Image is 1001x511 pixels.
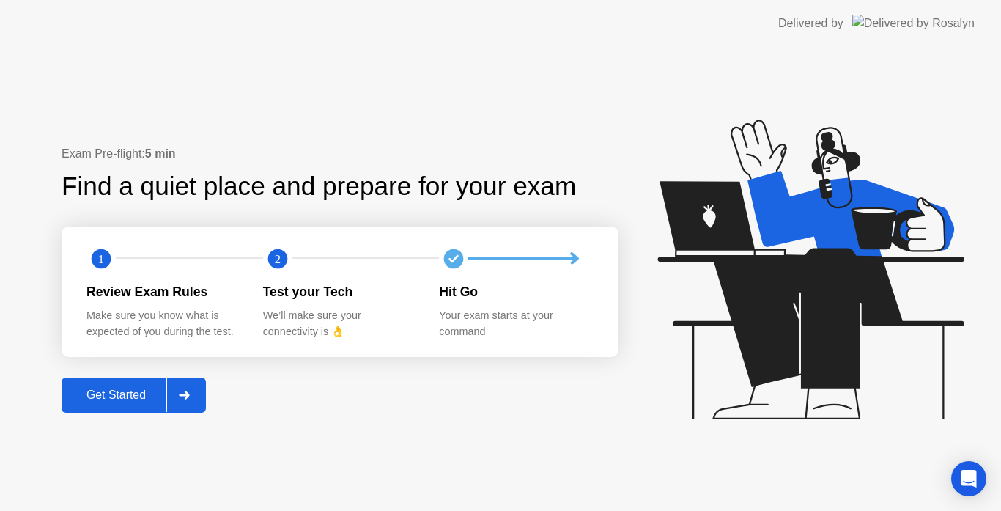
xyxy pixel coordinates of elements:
[66,389,166,402] div: Get Started
[263,308,416,339] div: We’ll make sure your connectivity is 👌
[62,378,206,413] button: Get Started
[275,251,281,265] text: 2
[263,282,416,301] div: Test your Tech
[62,167,578,206] div: Find a quiet place and prepare for your exam
[62,145,618,163] div: Exam Pre-flight:
[145,147,176,160] b: 5 min
[439,282,592,301] div: Hit Go
[951,461,986,496] div: Open Intercom Messenger
[86,308,240,339] div: Make sure you know what is expected of you during the test.
[98,251,104,265] text: 1
[86,282,240,301] div: Review Exam Rules
[439,308,592,339] div: Your exam starts at your command
[778,15,843,32] div: Delivered by
[852,15,975,32] img: Delivered by Rosalyn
